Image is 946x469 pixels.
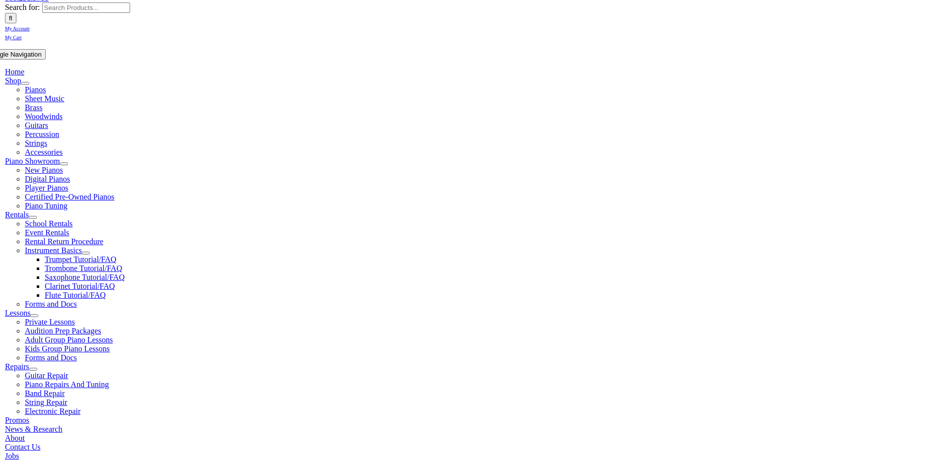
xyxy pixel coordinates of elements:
a: Forms and Docs [25,353,77,362]
a: School Rentals [25,219,73,228]
button: Open submenu of Piano Showroom [60,162,68,165]
a: Home [5,67,24,76]
a: Digital Pianos [25,175,70,183]
a: Brass [25,103,43,112]
a: Rentals [5,210,29,219]
a: String Repair [25,398,68,406]
span: My Account [5,26,30,31]
a: Certified Pre-Owned Pianos [25,193,114,201]
a: Trumpet Tutorial/FAQ [45,255,116,264]
button: Open submenu of Shop [21,82,29,85]
a: New Pianos [25,166,63,174]
a: Pianos [25,85,46,94]
a: Piano Tuning [25,201,68,210]
span: My Cart [5,35,22,40]
a: Piano Showroom [5,157,60,165]
a: Forms and Docs [25,300,77,308]
a: Lessons [5,309,31,317]
button: Open submenu of Lessons [30,314,38,317]
span: Search for: [5,3,40,11]
button: Open submenu of Rentals [29,216,37,219]
a: Jobs [5,452,19,460]
input: Search Products... [42,2,130,13]
a: My Account [5,23,30,32]
a: Sheet Music [25,94,65,103]
a: Player Pianos [25,184,69,192]
a: Audition Prep Packages [25,327,101,335]
a: Event Rentals [25,228,69,237]
a: My Cart [5,32,22,41]
a: Repairs [5,362,29,371]
a: Flute Tutorial/FAQ [45,291,106,299]
a: Woodwinds [25,112,63,121]
a: Contact Us [5,443,41,451]
a: Shop [5,76,21,85]
a: Kids Group Piano Lessons [25,344,110,353]
a: Private Lessons [25,318,75,326]
a: Strings [25,139,47,147]
a: News & Research [5,425,63,433]
a: Instrument Basics [25,246,82,255]
a: Percussion [25,130,59,138]
a: Accessories [25,148,63,156]
a: Trombone Tutorial/FAQ [45,264,122,272]
a: Electronic Repair [25,407,80,415]
a: Band Repair [25,389,65,398]
button: Open submenu of Instrument Basics [82,252,90,255]
a: Promos [5,416,29,424]
a: Piano Repairs And Tuning [25,380,109,389]
a: Guitar Repair [25,371,69,380]
a: Saxophone Tutorial/FAQ [45,273,125,281]
button: Open submenu of Repairs [29,368,37,371]
input: Search [5,13,16,23]
a: Guitars [25,121,48,130]
a: Clarinet Tutorial/FAQ [45,282,115,290]
a: About [5,434,25,442]
a: Adult Group Piano Lessons [25,335,113,344]
a: Rental Return Procedure [25,237,103,246]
